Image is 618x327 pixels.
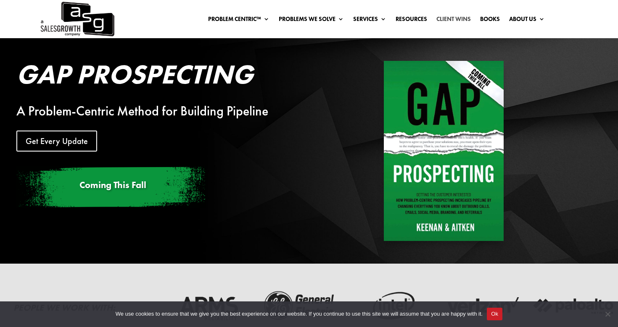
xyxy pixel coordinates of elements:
[532,289,615,322] img: palato-networks-logo-dark
[208,16,269,25] a: Problem Centric™
[116,310,483,318] span: We use cookies to ensure that we give you the best experience on our website. If you continue to ...
[396,16,427,25] a: Resources
[79,179,146,191] span: Coming This Fall
[353,16,386,25] a: Services
[259,289,341,322] img: ge-logo-dark
[16,61,319,92] h2: Gap Prospecting
[480,16,500,25] a: Books
[441,289,524,322] img: verizon-logo-dark
[509,16,545,25] a: About Us
[16,106,319,116] div: A Problem-Centric Method for Building Pipeline
[487,308,502,320] button: Ok
[603,310,612,318] span: No
[436,16,471,25] a: Client Wins
[167,289,250,322] img: arms-reliability-logo-dark
[350,289,433,322] img: intel-logo-dark
[16,131,97,152] a: Get Every Update
[279,16,344,25] a: Problems We Solve
[384,61,504,241] img: Gap Prospecting - Coming This Fall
